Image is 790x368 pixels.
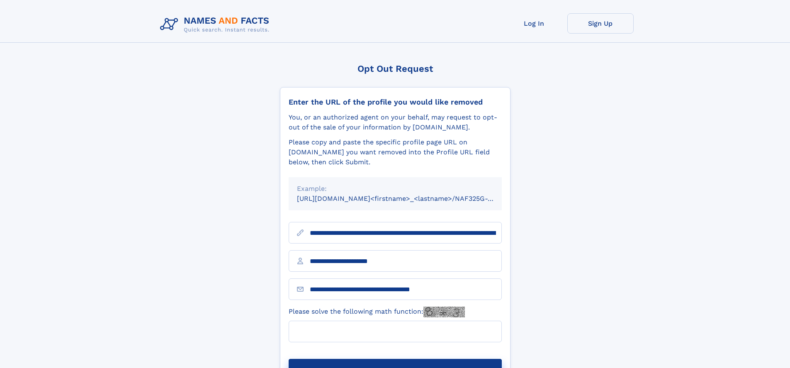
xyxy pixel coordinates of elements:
div: Enter the URL of the profile you would like removed [289,97,502,107]
div: Opt Out Request [280,63,510,74]
label: Please solve the following math function: [289,307,465,317]
a: Sign Up [567,13,634,34]
a: Log In [501,13,567,34]
small: [URL][DOMAIN_NAME]<firstname>_<lastname>/NAF325G-xxxxxxxx [297,195,518,202]
div: Please copy and paste the specific profile page URL on [DOMAIN_NAME] you want removed into the Pr... [289,137,502,167]
div: Example: [297,184,493,194]
img: Logo Names and Facts [157,13,276,36]
div: You, or an authorized agent on your behalf, may request to opt-out of the sale of your informatio... [289,112,502,132]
